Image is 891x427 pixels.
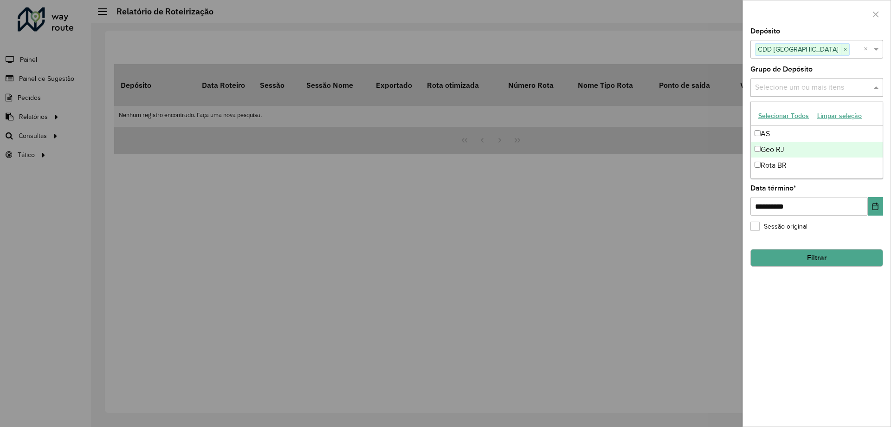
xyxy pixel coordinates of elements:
[750,249,883,267] button: Filtrar
[754,109,813,123] button: Selecionar Todos
[750,183,796,194] label: Data término
[868,197,883,216] button: Choose Date
[750,64,813,75] label: Grupo de Depósito
[750,101,883,179] ng-dropdown-panel: Options list
[750,222,807,231] label: Sessão original
[751,158,883,173] div: Rota BR
[750,26,780,37] label: Depósito
[751,142,883,158] div: Geo RJ
[841,44,849,55] span: ×
[751,126,883,142] div: AS
[864,44,872,55] span: Clear all
[813,109,866,123] button: Limpar seleção
[755,44,841,55] span: CDD [GEOGRAPHIC_DATA]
